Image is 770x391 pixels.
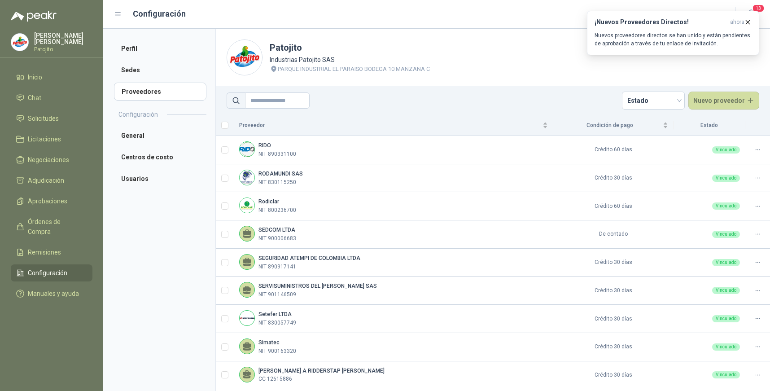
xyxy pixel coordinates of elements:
[114,170,206,188] a: Usuarios
[587,11,759,55] button: ¡Nuevos Proveedores Directos!ahora Nuevos proveedores directos se han unido y están pendientes de...
[553,277,674,305] td: Crédito 30 días
[712,259,740,266] div: Vinculado
[227,40,262,75] img: Company Logo
[553,249,674,277] td: Crédito 30 días
[114,127,206,145] a: General
[258,198,279,205] b: Rodiclar
[258,142,271,149] b: RIDO
[11,110,92,127] a: Solicitudes
[28,93,41,103] span: Chat
[553,164,674,193] td: Crédito 30 días
[240,170,254,185] img: Company Logo
[258,283,377,289] b: SERVISUMINISTROS DEL [PERSON_NAME] SAS
[688,92,760,110] button: Nuevo proveedor
[553,220,674,249] td: De contado
[743,6,759,22] button: 13
[258,339,280,346] b: Simatec
[11,89,92,106] a: Chat
[553,115,674,136] th: Condición de pago
[270,41,430,55] h1: Patojito
[118,110,158,119] h2: Configuración
[28,155,69,165] span: Negociaciones
[258,227,295,233] b: SEDCOM LTDA
[278,65,430,74] p: PARQUE INDUSTRIAL EL PARAISO BODEGA 10 MANZANA C
[553,305,674,333] td: Crédito 30 días
[627,94,679,107] span: Estado
[240,142,254,157] img: Company Logo
[258,206,296,215] p: NIT 800236700
[234,115,553,136] th: Proveedor
[11,151,92,168] a: Negociaciones
[11,11,57,22] img: Logo peakr
[258,263,296,271] p: NIT 890917141
[114,148,206,166] a: Centros de costo
[28,217,84,237] span: Órdenes de Compra
[258,255,360,261] b: SEGURIDAD ATEMPI DE COLOMBIA LTDA
[11,213,92,240] a: Órdenes de Compra
[258,311,292,317] b: Setefer LTDA
[258,368,385,374] b: [PERSON_NAME] A RIDDERSTAP [PERSON_NAME]
[11,69,92,86] a: Inicio
[28,247,61,257] span: Remisiones
[28,196,67,206] span: Aprobaciones
[11,244,92,261] a: Remisiones
[28,72,42,82] span: Inicio
[730,18,744,26] span: ahora
[712,287,740,294] div: Vinculado
[712,175,740,182] div: Vinculado
[11,131,92,148] a: Licitaciones
[258,375,292,383] p: CC 12615886
[114,40,206,57] a: Perfil
[712,202,740,210] div: Vinculado
[674,115,745,136] th: Estado
[11,34,28,51] img: Company Logo
[34,32,92,45] p: [PERSON_NAME] [PERSON_NAME]
[240,311,254,325] img: Company Logo
[258,290,296,299] p: NIT 901146509
[258,234,296,243] p: NIT 900006683
[559,121,661,130] span: Condición de pago
[258,171,303,177] b: RODAMUNDI SAS
[258,178,296,187] p: NIT 830115250
[712,231,740,238] div: Vinculado
[595,31,752,48] p: Nuevos proveedores directos se han unido y están pendientes de aprobación a través de tu enlace d...
[595,18,726,26] h3: ¡Nuevos Proveedores Directos!
[712,371,740,378] div: Vinculado
[34,47,92,52] p: Patojito
[28,176,64,185] span: Adjudicación
[712,315,740,322] div: Vinculado
[258,319,296,327] p: NIT 830057749
[553,136,674,164] td: Crédito 60 días
[11,172,92,189] a: Adjudicación
[712,343,740,351] div: Vinculado
[553,361,674,390] td: Crédito 30 días
[752,4,765,13] span: 13
[239,121,541,130] span: Proveedor
[11,193,92,210] a: Aprobaciones
[258,150,296,158] p: NIT 890331100
[28,114,59,123] span: Solicitudes
[28,268,67,278] span: Configuración
[11,285,92,302] a: Manuales y ayuda
[712,146,740,154] div: Vinculado
[28,134,61,144] span: Licitaciones
[240,198,254,213] img: Company Logo
[11,264,92,281] a: Configuración
[133,8,186,20] h1: Configuración
[553,333,674,361] td: Crédito 30 días
[270,55,430,65] p: Industrias Patojito SAS
[114,83,206,101] a: Proveedores
[258,347,296,356] p: NIT 900163320
[28,289,79,299] span: Manuales y ayuda
[553,192,674,220] td: Crédito 60 días
[114,61,206,79] a: Sedes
